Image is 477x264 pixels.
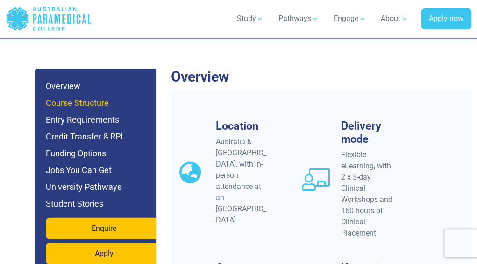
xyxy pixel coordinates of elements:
h6: Overview [46,80,163,93]
a: Pathways [273,6,324,32]
h3: Delivery mode [341,119,393,146]
h6: Course Structure [46,97,163,110]
h3: Location [216,119,268,132]
a: Australian Paramedical College [6,4,92,34]
a: Study [231,6,269,32]
h6: Entry Requirements [46,113,163,126]
div: Australia & [GEOGRAPHIC_DATA], with in-person attendance at an [GEOGRAPHIC_DATA] [216,136,268,226]
a: Engage [328,6,371,32]
h2: Overview [171,69,471,85]
a: About [375,6,413,32]
h6: University Pathways [46,181,163,194]
a: Enquire [46,218,163,239]
h6: Credit Transfer & RPL [46,130,163,143]
div: Flexible eLearning, with 2 x 5-day Clinical Workshops and 160 hours of Clinical Placement [341,149,393,239]
h6: Student Stories [46,197,163,210]
a: Apply now [421,8,471,30]
h6: Jobs You Can Get [46,164,163,177]
h6: Funding Options [46,147,163,160]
